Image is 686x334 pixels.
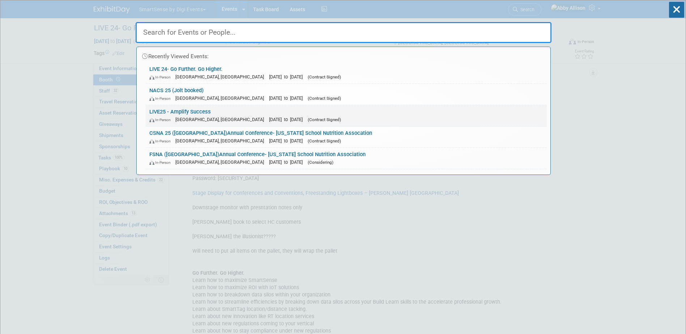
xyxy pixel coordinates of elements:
span: In-Person [149,160,174,165]
span: [GEOGRAPHIC_DATA], [GEOGRAPHIC_DATA] [175,74,268,80]
span: (Contract Signed) [308,138,341,144]
a: NACS 25 (Jolt booked) In-Person [GEOGRAPHIC_DATA], [GEOGRAPHIC_DATA] [DATE] to [DATE] (Contract S... [146,84,547,105]
span: [DATE] to [DATE] [269,138,306,144]
span: [DATE] to [DATE] [269,74,306,80]
span: (Contract Signed) [308,74,341,80]
span: [GEOGRAPHIC_DATA], [GEOGRAPHIC_DATA] [175,117,268,122]
span: [GEOGRAPHIC_DATA], [GEOGRAPHIC_DATA] [175,95,268,101]
span: [DATE] to [DATE] [269,159,306,165]
a: CSNA 25 ([GEOGRAPHIC_DATA])Annual Conference- [US_STATE] School Nutrition Assocation In-Person [G... [146,127,547,147]
span: [GEOGRAPHIC_DATA], [GEOGRAPHIC_DATA] [175,159,268,165]
span: (Considering) [308,160,333,165]
span: In-Person [149,117,174,122]
a: LIVE25 - Amplify Success In-Person [GEOGRAPHIC_DATA], [GEOGRAPHIC_DATA] [DATE] to [DATE] (Contrac... [146,105,547,126]
a: LIVE 24- Go Further. Go Higher. In-Person [GEOGRAPHIC_DATA], [GEOGRAPHIC_DATA] [DATE] to [DATE] (... [146,63,547,83]
input: Search for Events or People... [136,22,551,43]
span: (Contract Signed) [308,96,341,101]
span: [DATE] to [DATE] [269,117,306,122]
a: FSNA ([GEOGRAPHIC_DATA])Annual Conference- [US_STATE] School Nutrition Association In-Person [GEO... [146,148,547,169]
div: Recently Viewed Events: [140,47,547,63]
span: (Contract Signed) [308,117,341,122]
span: [DATE] to [DATE] [269,95,306,101]
span: In-Person [149,75,174,80]
span: In-Person [149,139,174,144]
span: [GEOGRAPHIC_DATA], [GEOGRAPHIC_DATA] [175,138,268,144]
span: In-Person [149,96,174,101]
